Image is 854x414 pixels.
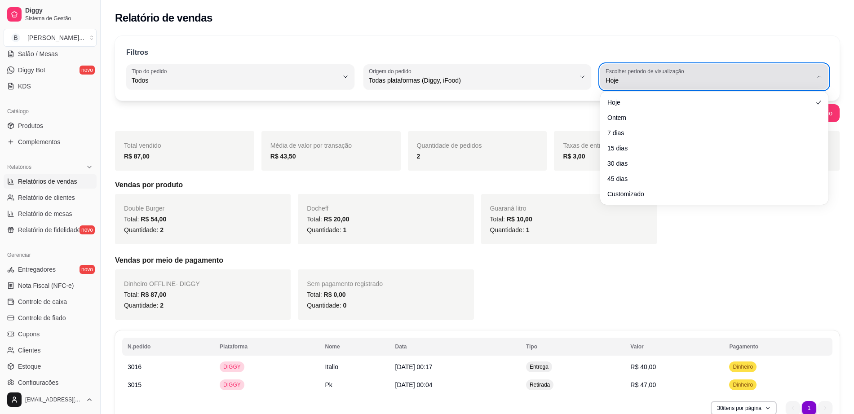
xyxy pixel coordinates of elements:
span: Total vendido [124,142,161,149]
span: Quantidade: [124,302,164,309]
strong: R$ 3,00 [563,153,585,160]
span: Relatório de mesas [18,209,72,218]
th: Nome [319,338,389,356]
strong: 2 [417,153,420,160]
span: Total: [124,216,166,223]
th: Tipo [521,338,625,356]
span: Controle de fiado [18,313,66,322]
span: Dinheiro [731,381,755,388]
span: Retirada [528,381,552,388]
span: Configurações [18,378,58,387]
span: 0 [343,302,346,309]
span: Total: [490,216,532,223]
th: Pagamento [724,338,832,356]
span: Total: [124,291,166,298]
span: Total: [307,216,349,223]
span: Hoje [607,98,812,107]
span: Customizado [607,189,812,198]
span: Relatórios [7,163,31,171]
span: R$ 40,00 [630,363,656,370]
span: Controle de caixa [18,297,67,306]
span: Entrega [528,363,550,370]
span: Quantidade: [307,302,346,309]
span: Média de valor por transação [270,142,352,149]
span: 2 [160,226,164,233]
span: Diggy [25,7,93,15]
span: Dinheiro [731,363,755,370]
span: Clientes [18,346,41,355]
strong: R$ 87,00 [124,153,150,160]
span: [EMAIL_ADDRESS][DOMAIN_NAME] [25,396,82,403]
span: Hoje [606,76,812,85]
span: Quantidade: [307,226,346,233]
span: 30 dias [607,159,812,168]
span: Salão / Mesas [18,49,58,58]
span: Total: [307,291,345,298]
span: 3015 [128,381,142,388]
td: Pk [319,376,389,394]
span: R$ 10,00 [507,216,532,223]
th: Data [390,338,521,356]
span: Ontem [607,113,812,122]
span: [DATE] 00:17 [395,363,433,370]
span: Relatório de clientes [18,193,75,202]
span: 7 dias [607,128,812,137]
label: Origem do pedido [369,67,414,75]
span: Todos [132,76,338,85]
span: Nota Fiscal (NFC-e) [18,281,74,290]
span: R$ 20,00 [324,216,350,223]
p: Filtros [126,47,148,58]
span: 2 [160,302,164,309]
td: Itallo [319,358,389,376]
th: Valor [625,338,724,356]
h5: Vendas por meio de pagamento [115,255,840,266]
strong: R$ 43,50 [270,153,296,160]
button: Select a team [4,29,97,47]
label: Escolher período de visualização [606,67,687,75]
span: R$ 54,00 [141,216,166,223]
span: 1 [343,226,346,233]
th: Plataforma [214,338,319,356]
span: DIGGY [221,363,243,370]
span: 3016 [128,363,142,370]
span: Quantidade: [490,226,530,233]
span: Double Burger [124,205,164,212]
span: Sistema de Gestão [25,15,93,22]
span: 1 [526,226,530,233]
span: R$ 87,00 [141,291,166,298]
span: Produtos [18,121,43,130]
span: B [11,33,20,42]
label: Tipo do pedido [132,67,170,75]
span: [DATE] 00:04 [395,381,433,388]
div: Gerenciar [4,248,97,262]
span: Docheff [307,205,328,212]
span: Relatórios de vendas [18,177,77,186]
span: Guaraná litro [490,205,527,212]
div: Catálogo [4,104,97,119]
span: Sem pagamento registrado [307,280,383,287]
span: 15 dias [607,144,812,153]
span: Estoque [18,362,41,371]
span: DIGGY [221,381,243,388]
span: Dinheiro OFFLINE - DIGGY [124,280,200,287]
span: Quantidade de pedidos [417,142,482,149]
span: Diggy Bot [18,66,45,75]
span: Entregadores [18,265,56,274]
div: [PERSON_NAME] ... [27,33,84,42]
th: N.pedido [122,338,214,356]
h2: Relatório de vendas [115,11,212,25]
span: KDS [18,82,31,91]
span: Quantidade: [124,226,164,233]
span: Relatório de fidelidade [18,225,80,234]
span: R$ 0,00 [324,291,346,298]
h5: Vendas por produto [115,180,840,190]
span: Taxas de entrega [563,142,611,149]
span: R$ 47,00 [630,381,656,388]
span: Complementos [18,137,60,146]
span: Todas plataformas (Diggy, iFood) [369,76,575,85]
span: 45 dias [607,174,812,183]
span: Cupons [18,330,40,339]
